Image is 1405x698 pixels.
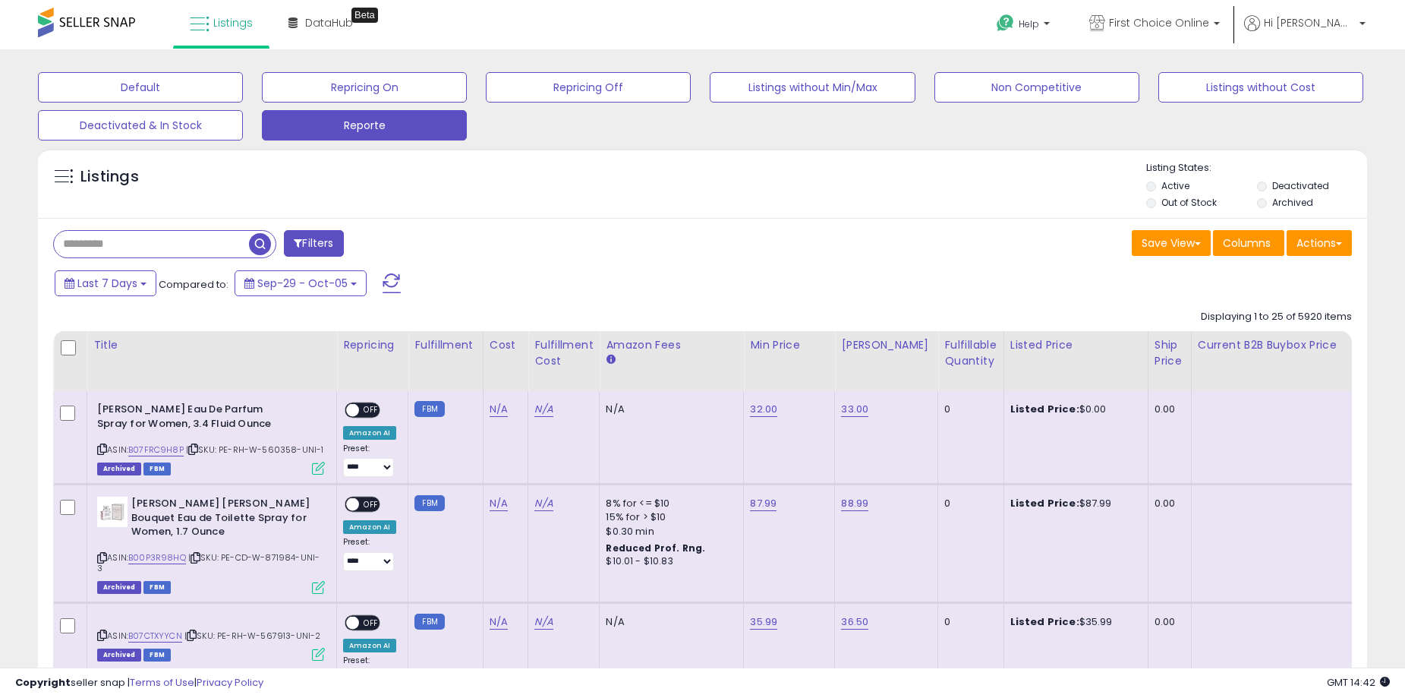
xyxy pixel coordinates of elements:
[97,403,325,473] div: ASIN:
[1272,196,1313,209] label: Archived
[1109,15,1209,30] span: First Choice Online
[128,444,184,456] a: B07FRC9H8P
[1161,196,1217,209] label: Out of Stock
[213,15,253,30] span: Listings
[351,8,378,23] div: Tooltip anchor
[1010,403,1136,416] div: $0.00
[1019,17,1039,30] span: Help
[606,337,737,353] div: Amazon Fees
[414,337,476,353] div: Fulfillment
[710,72,915,103] button: Listings without Min/Max
[77,276,137,291] span: Last 7 Days
[359,404,383,417] span: OFF
[750,402,777,417] a: 32.00
[128,551,186,564] a: B00P3R98HQ
[606,525,732,539] div: $0.30 min
[944,497,991,510] div: 0
[97,649,141,662] span: Listings that have been deleted from Seller Central
[1198,337,1352,353] div: Current B2B Buybox Price
[143,581,171,594] span: FBM
[1158,72,1363,103] button: Listings without Cost
[1327,675,1390,690] span: 2025-10-13 14:42 GMT
[1132,230,1211,256] button: Save View
[1272,179,1329,192] label: Deactivated
[131,497,316,543] b: [PERSON_NAME] [PERSON_NAME] Bouquet Eau de Toilette Spray for Women, 1.7 Ounce
[305,15,353,30] span: DataHub
[1287,230,1352,256] button: Actions
[184,630,321,642] span: | SKU: PE-RH-W-567913-UNI-2
[1161,179,1189,192] label: Active
[490,614,508,630] a: N/A
[97,551,320,574] span: | SKU: PE-CD-W-871984-UNI-3
[1213,230,1284,256] button: Columns
[606,615,732,629] div: N/A
[490,402,508,417] a: N/A
[80,166,139,188] h5: Listings
[414,401,444,417] small: FBM
[15,676,263,690] div: seller snap | |
[197,675,263,690] a: Privacy Policy
[97,615,325,660] div: ASIN:
[343,426,396,440] div: Amazon AI
[534,614,553,630] a: N/A
[944,615,991,629] div: 0
[750,337,828,353] div: Min Price
[1244,15,1366,49] a: Hi [PERSON_NAME]
[841,614,868,630] a: 36.50
[934,72,1139,103] button: Non Competitive
[841,496,868,511] a: 88.99
[343,337,402,353] div: Repricing
[414,495,444,511] small: FBM
[606,510,732,524] div: 15% for > $10
[257,276,348,291] span: Sep-29 - Oct-05
[262,110,467,141] button: Reporte
[186,444,324,456] span: | SKU: PE-RH-W-560358-UNI-1
[1155,615,1180,629] div: 0.00
[343,444,396,478] div: Preset:
[1010,337,1142,353] div: Listed Price
[606,555,732,568] div: $10.01 - $10.83
[750,496,777,511] a: 87.99
[606,403,732,416] div: N/A
[284,230,343,257] button: Filters
[1155,403,1180,416] div: 0.00
[984,2,1065,49] a: Help
[1146,161,1367,175] p: Listing States:
[143,649,171,662] span: FBM
[490,337,522,353] div: Cost
[944,337,997,369] div: Fulfillable Quantity
[128,630,182,643] a: B07CTXYYCN
[1201,310,1352,324] div: Displaying 1 to 25 of 5920 items
[343,537,396,571] div: Preset:
[38,110,243,141] button: Deactivated & In Stock
[159,277,228,292] span: Compared to:
[490,496,508,511] a: N/A
[1264,15,1355,30] span: Hi [PERSON_NAME]
[750,614,777,630] a: 35.99
[944,403,991,416] div: 0
[486,72,691,103] button: Repricing Off
[235,270,367,296] button: Sep-29 - Oct-05
[262,72,467,103] button: Repricing On
[1155,497,1180,510] div: 0.00
[143,463,171,475] span: FBM
[841,337,931,353] div: [PERSON_NAME]
[1010,402,1079,416] b: Listed Price:
[97,581,141,594] span: Listings that have been deleted from Seller Central
[55,270,156,296] button: Last 7 Days
[1155,337,1185,369] div: Ship Price
[15,675,71,690] strong: Copyright
[97,463,141,475] span: Listings that have been deleted from Seller Central
[38,72,243,103] button: Default
[93,337,330,353] div: Title
[343,639,396,652] div: Amazon AI
[534,402,553,417] a: N/A
[359,498,383,511] span: OFF
[1223,235,1271,251] span: Columns
[359,616,383,629] span: OFF
[606,542,705,554] b: Reduced Prof. Rng.
[1010,615,1136,629] div: $35.99
[97,403,282,434] b: [PERSON_NAME] Eau De Parfum Spray for Women, 3.4 Fluid Ounce
[534,496,553,511] a: N/A
[1010,496,1079,510] b: Listed Price:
